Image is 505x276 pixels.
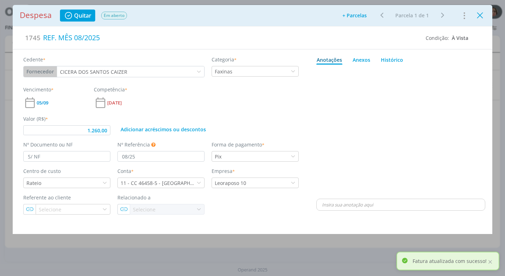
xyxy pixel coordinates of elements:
div: dialog [13,5,492,234]
div: Selecione [133,206,157,213]
div: REF. MÊS 08/2025 [41,30,420,46]
div: Selecione [39,206,63,213]
label: Empresa [212,167,235,175]
button: Fornecedor [24,66,57,77]
div: Rateio [24,179,43,187]
button: Quitar [60,10,95,22]
a: Anotações [316,53,342,65]
label: Forma de pagamento [212,141,264,148]
div: Leoraposo 10 [215,179,248,187]
label: Categoria [212,56,237,63]
label: Referente ao cliente [23,194,71,201]
span: À Vista [452,35,468,41]
label: Valor (R$) [23,115,48,122]
div: Pix [215,153,223,160]
div: Rateio [26,179,43,187]
a: Histórico [381,53,403,65]
label: Centro de custo [23,167,61,175]
label: Nº Documento ou NF [23,141,73,148]
label: Nº Referência [117,141,150,148]
h1: Despesa [20,11,51,20]
div: 11 - CC 46458-5 - ITAÚ [118,179,196,187]
div: Leoraposo 10 [212,179,248,187]
span: Quitar [74,13,91,18]
div: 11 - CC 46458-5 - [GEOGRAPHIC_DATA] [121,179,196,187]
span: 1745 [25,33,41,43]
button: + Parcelas [338,11,371,20]
span: [DATE] [107,101,122,105]
div: Anexos [353,56,370,64]
button: Em aberto [101,11,127,20]
span: Em aberto [101,12,127,19]
button: Adicionar acréscimos ou descontos [117,125,209,134]
button: Close [475,10,485,21]
span: 05/09 [37,101,48,105]
label: Conta [117,167,134,175]
div: CICERA DOS SANTOS CAIZER [60,68,129,76]
div: Selecione [36,206,63,213]
div: CICERA DOS SANTOS CAIZER [57,68,129,76]
div: Selecione [130,206,157,213]
label: Competência [94,86,127,93]
label: Cedente [23,56,45,63]
label: Relacionado a [117,194,151,201]
div: Condição: [426,34,468,42]
label: Vencimento [23,86,54,93]
div: Pix [212,153,223,160]
div: Faxinas [212,68,234,75]
div: Faxinas [215,68,234,75]
p: Fatura atualizada com sucesso! [413,257,487,265]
